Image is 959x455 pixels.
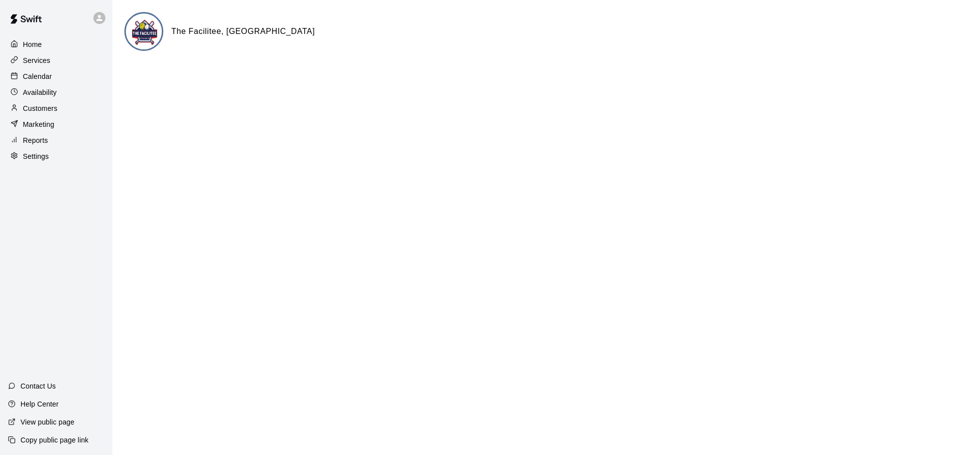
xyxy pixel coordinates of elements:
[23,103,57,113] p: Customers
[8,149,104,164] a: Settings
[23,71,52,81] p: Calendar
[20,417,74,427] p: View public page
[23,55,50,65] p: Services
[20,381,56,391] p: Contact Us
[171,25,315,38] h6: The Facilitee, [GEOGRAPHIC_DATA]
[23,151,49,161] p: Settings
[23,87,57,97] p: Availability
[8,101,104,116] a: Customers
[8,133,104,148] a: Reports
[8,117,104,132] a: Marketing
[8,85,104,100] a: Availability
[126,13,163,51] img: The Facilitee, Little Elm logo
[23,135,48,145] p: Reports
[8,53,104,68] a: Services
[23,39,42,49] p: Home
[20,435,88,445] p: Copy public page link
[23,119,54,129] p: Marketing
[8,37,104,52] a: Home
[8,69,104,84] a: Calendar
[20,399,58,409] p: Help Center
